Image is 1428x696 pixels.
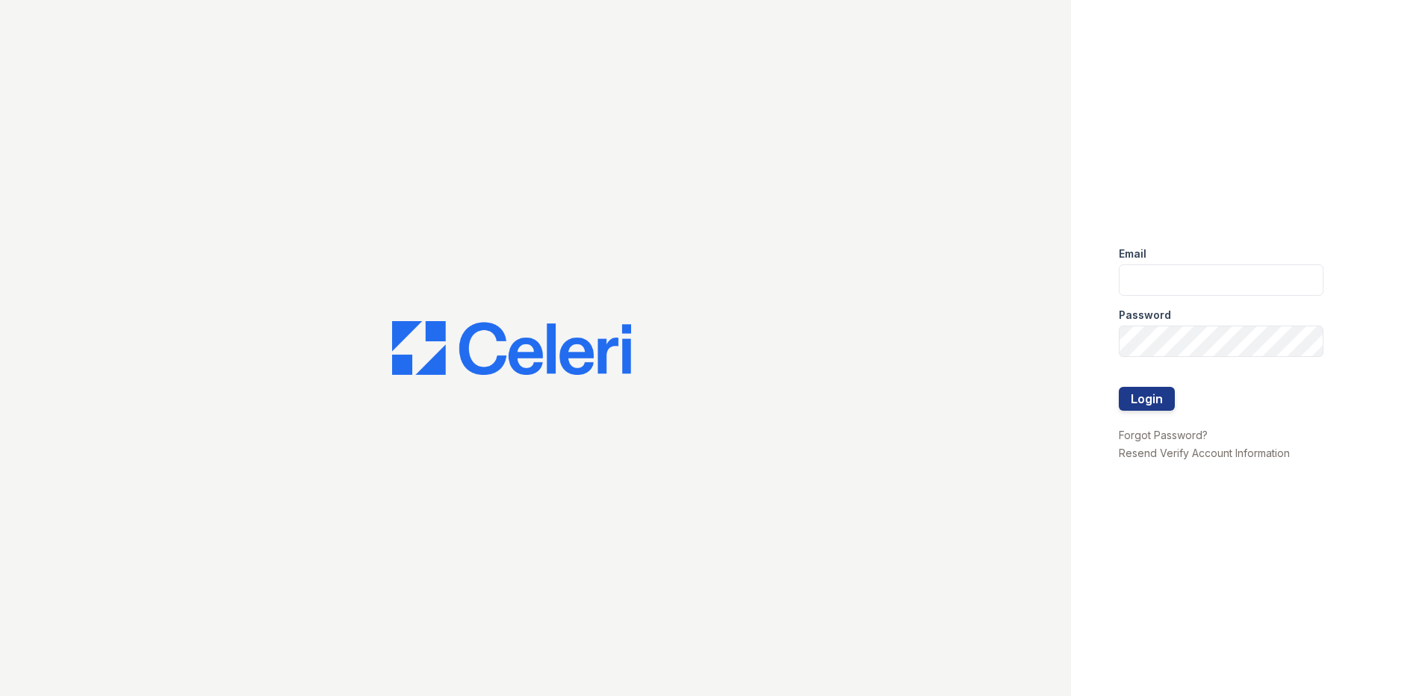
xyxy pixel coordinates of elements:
[1119,246,1146,261] label: Email
[1119,429,1208,441] a: Forgot Password?
[1119,308,1171,323] label: Password
[392,321,631,375] img: CE_Logo_Blue-a8612792a0a2168367f1c8372b55b34899dd931a85d93a1a3d3e32e68fde9ad4.png
[1119,387,1175,411] button: Login
[1119,447,1290,459] a: Resend Verify Account Information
